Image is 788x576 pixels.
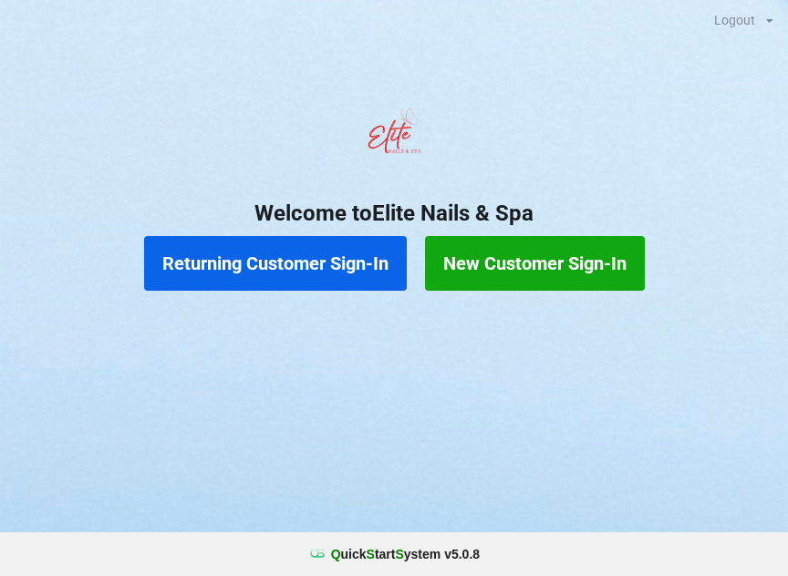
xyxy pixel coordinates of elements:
[331,545,480,563] b: uick tart ystem v 5.0.8
[395,547,403,561] span: S
[425,236,645,291] button: New Customer Sign-In
[144,236,407,291] button: Returning Customer Sign-In
[367,547,375,561] span: S
[358,99,430,172] img: EliteNailsSpa-Logo1.png
[331,547,341,561] span: Q
[308,545,327,563] img: favicon.ico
